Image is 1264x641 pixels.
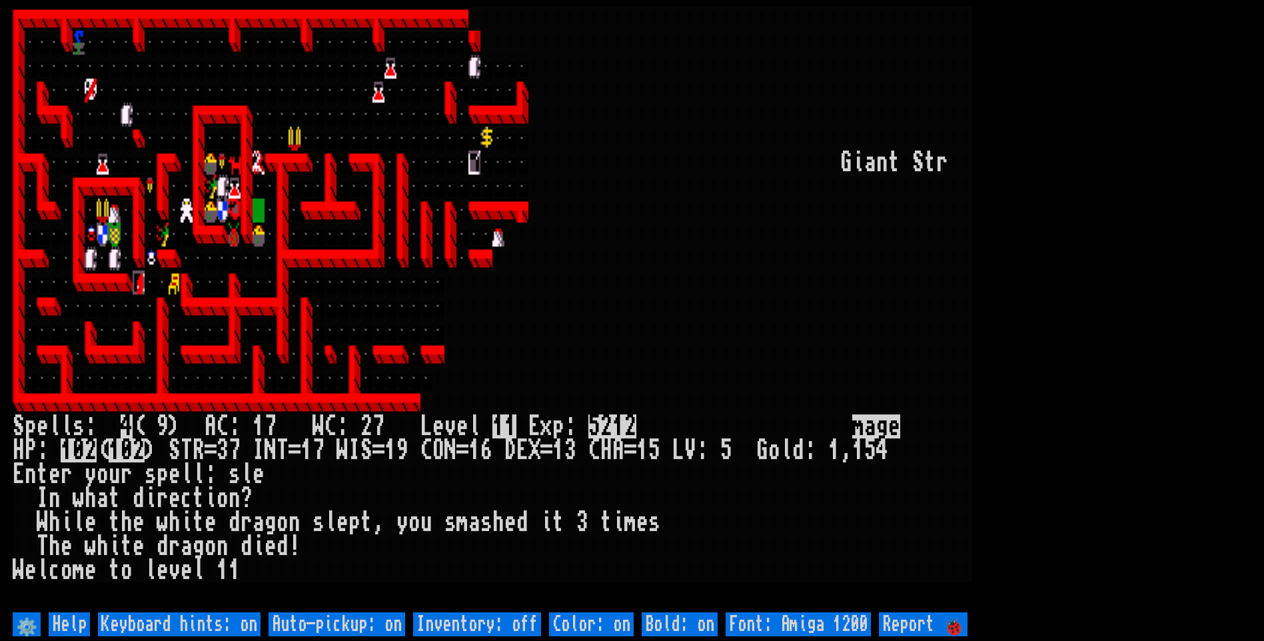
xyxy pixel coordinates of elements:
div: p [348,510,360,534]
div: 5 [648,438,660,462]
div: t [37,462,49,486]
div: 7 [229,438,241,462]
div: o [217,486,229,510]
div: O [432,438,444,462]
div: g [265,510,277,534]
div: n [876,151,888,175]
div: l [37,558,49,582]
div: h [49,534,61,558]
mark: m [852,414,864,438]
div: 1 [468,438,480,462]
div: C [588,438,600,462]
div: E [13,462,25,486]
div: d [133,486,145,510]
div: : [37,438,49,462]
div: I [253,438,265,462]
div: m [73,558,85,582]
div: s [444,510,456,534]
div: d [516,510,528,534]
div: i [852,151,864,175]
mark: 2 [133,438,145,462]
div: 1 [636,438,648,462]
div: t [600,510,612,534]
div: i [61,510,73,534]
mark: 1 [61,438,73,462]
div: 3 [217,438,229,462]
div: : [205,462,217,486]
div: t [193,510,205,534]
mark: 1 [492,414,504,438]
mark: 0 [73,438,85,462]
div: i [540,510,552,534]
div: t [552,510,564,534]
mark: a [864,414,876,438]
mark: 0 [121,438,133,462]
div: v [444,414,456,438]
div: 1 [301,438,313,462]
div: 7 [265,414,277,438]
div: c [49,558,61,582]
div: a [181,534,193,558]
div: v [169,558,181,582]
div: = [540,438,552,462]
div: l [193,462,205,486]
div: X [528,438,540,462]
div: I [348,438,360,462]
div: ( [133,414,145,438]
input: Report 🐞 [879,612,967,636]
div: e [169,486,181,510]
div: i [181,510,193,534]
div: u [109,462,121,486]
div: y [85,462,97,486]
div: g [193,534,205,558]
div: n [217,534,229,558]
div: 1 [384,438,396,462]
div: s [648,510,660,534]
div: e [133,510,145,534]
div: n [289,510,301,534]
div: S [360,438,372,462]
div: t [109,558,121,582]
div: 9 [396,438,408,462]
div: = [456,438,468,462]
div: t [109,486,121,510]
div: N [265,438,277,462]
div: n [25,462,37,486]
div: 7 [372,414,384,438]
input: Color: on [549,612,634,636]
div: N [444,438,456,462]
div: x [540,414,552,438]
input: ⚙️ [13,612,41,636]
div: p [25,414,37,438]
div: r [936,151,948,175]
div: G [756,438,768,462]
div: i [145,486,157,510]
div: W [313,414,324,438]
div: o [121,558,133,582]
div: c [181,486,193,510]
input: Help [49,612,90,636]
div: S [169,438,181,462]
div: I [37,486,49,510]
div: ( [97,438,109,462]
div: e [85,510,97,534]
div: T [37,534,49,558]
div: T [277,438,289,462]
div: r [169,534,181,558]
div: L [672,438,684,462]
div: e [636,510,648,534]
mark: 2 [85,438,97,462]
div: 5 [720,438,732,462]
div: r [241,510,253,534]
div: = [205,438,217,462]
div: l [468,414,480,438]
div: 2 [360,414,372,438]
div: 4 [876,438,888,462]
div: r [61,462,73,486]
div: h [49,510,61,534]
div: 1 [217,558,229,582]
div: i [109,534,121,558]
div: , [372,510,384,534]
mark: 1 [504,414,516,438]
div: A [205,414,217,438]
